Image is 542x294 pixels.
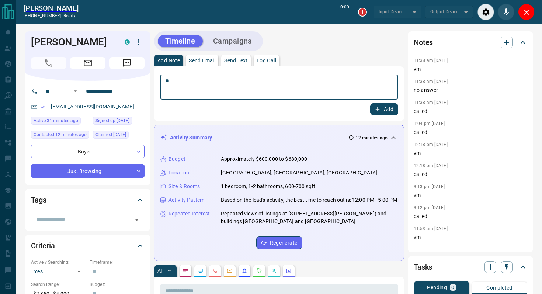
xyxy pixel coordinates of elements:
[340,4,349,20] p: 0:00
[414,79,448,84] p: 11:38 am [DATE]
[451,285,454,290] p: 0
[414,34,527,51] div: Notes
[414,86,527,94] p: no answer
[71,87,80,96] button: Open
[498,4,514,20] div: Mute
[486,285,513,290] p: Completed
[31,266,86,277] div: Yes
[256,268,262,274] svg: Requests
[518,4,535,20] div: Close
[31,57,66,69] span: Call
[221,183,315,190] p: 1 bedroom, 1-2 bathrooms, 600-700 sqft
[31,281,86,288] p: Search Range:
[414,121,445,126] p: 1:04 pm [DATE]
[221,155,307,163] p: Approximately $600,000 to $680,000
[90,259,145,266] p: Timeframe:
[221,210,398,225] p: Repeated views of listings at [STREET_ADDRESS][PERSON_NAME]) and buildings [GEOGRAPHIC_DATA] and ...
[414,234,527,241] p: vm
[93,131,145,141] div: Wed Sep 07 2022
[414,261,432,273] h2: Tasks
[414,107,527,115] p: called
[427,285,447,290] p: Pending
[93,117,145,127] div: Wed Sep 07 2022
[414,65,527,73] p: vm
[414,212,527,220] p: called
[221,196,397,204] p: Based on the lead's activity, the best time to reach out is: 12:00 PM - 5:00 PM
[31,36,114,48] h1: [PERSON_NAME]
[168,210,210,218] p: Repeated Interest
[221,169,377,177] p: [GEOGRAPHIC_DATA], [GEOGRAPHIC_DATA], [GEOGRAPHIC_DATA]
[95,117,129,124] span: Signed up [DATE]
[31,191,145,209] div: Tags
[157,58,180,63] p: Add Note
[31,131,89,141] div: Wed Oct 15 2025
[271,268,277,274] svg: Opportunities
[90,281,145,288] p: Budget:
[183,268,188,274] svg: Notes
[109,57,145,69] span: Message
[31,117,89,127] div: Wed Oct 15 2025
[414,258,527,276] div: Tasks
[95,131,126,138] span: Claimed [DATE]
[168,169,189,177] p: Location
[189,58,215,63] p: Send Email
[414,226,448,231] p: 11:53 am [DATE]
[414,170,527,178] p: called
[257,58,276,63] p: Log Call
[477,4,494,20] div: Audio Settings
[31,240,55,252] h2: Criteria
[355,135,388,141] p: 12 minutes ago
[256,236,302,249] button: Regenerate
[31,164,145,178] div: Just Browsing
[168,183,200,190] p: Size & Rooms
[197,268,203,274] svg: Lead Browsing Activity
[170,134,212,142] p: Activity Summary
[414,205,445,210] p: 3:12 pm [DATE]
[34,117,78,124] span: Active 31 minutes ago
[224,58,248,63] p: Send Text
[414,142,448,147] p: 12:18 pm [DATE]
[157,268,163,273] p: All
[63,13,76,18] span: ready
[31,194,46,206] h2: Tags
[24,4,79,13] a: [PERSON_NAME]
[31,145,145,158] div: Buyer
[414,58,448,63] p: 11:38 am [DATE]
[414,100,448,105] p: 11:38 am [DATE]
[70,57,105,69] span: Email
[41,104,46,110] svg: Email Verified
[414,191,527,199] p: vm
[414,37,433,48] h2: Notes
[168,155,185,163] p: Budget
[286,268,292,274] svg: Agent Actions
[51,104,134,110] a: [EMAIL_ADDRESS][DOMAIN_NAME]
[414,184,445,189] p: 3:13 pm [DATE]
[132,215,142,225] button: Open
[414,247,448,252] p: 11:53 am [DATE]
[24,13,79,19] p: [PHONE_NUMBER] -
[414,163,448,168] p: 12:18 pm [DATE]
[160,131,398,145] div: Activity Summary12 minutes ago
[125,39,130,45] div: condos.ca
[370,103,398,115] button: Add
[31,237,145,255] div: Criteria
[206,35,259,47] button: Campaigns
[158,35,203,47] button: Timeline
[34,131,87,138] span: Contacted 12 minutes ago
[414,149,527,157] p: vm
[227,268,233,274] svg: Emails
[168,196,205,204] p: Activity Pattern
[242,268,247,274] svg: Listing Alerts
[414,128,527,136] p: called
[31,259,86,266] p: Actively Searching:
[212,268,218,274] svg: Calls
